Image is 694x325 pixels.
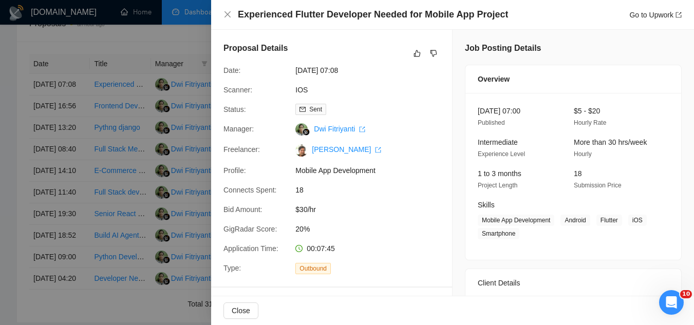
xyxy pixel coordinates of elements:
[596,215,622,226] span: Flutter
[223,10,232,19] button: Close
[295,245,303,252] span: clock-circle
[574,107,600,115] span: $5 - $20
[628,215,647,226] span: iOS
[223,244,278,253] span: Application Time:
[375,147,381,153] span: export
[680,290,692,298] span: 10
[295,165,449,176] span: Mobile App Development
[359,126,365,132] span: export
[560,215,590,226] span: Android
[478,150,525,158] span: Experience Level
[223,186,277,194] span: Connects Spent:
[232,305,250,316] span: Close
[223,264,241,272] span: Type:
[312,145,381,154] a: [PERSON_NAME] export
[223,86,252,94] span: Scanner:
[430,49,437,58] span: dislike
[295,223,449,235] span: 20%
[295,263,331,274] span: Outbound
[223,42,288,54] h5: Proposal Details
[223,166,246,175] span: Profile:
[309,106,322,113] span: Sent
[478,182,517,189] span: Project Length
[574,169,582,178] span: 18
[478,169,521,178] span: 1 to 3 months
[223,10,232,18] span: close
[427,47,440,60] button: dislike
[411,47,423,60] button: like
[303,128,310,136] img: gigradar-bm.png
[478,138,518,146] span: Intermediate
[223,205,262,214] span: Bid Amount:
[299,106,306,112] span: mail
[223,125,254,133] span: Manager:
[574,182,622,189] span: Submission Price
[478,201,495,209] span: Skills
[478,119,505,126] span: Published
[478,228,519,239] span: Smartphone
[223,105,246,113] span: Status:
[414,49,421,58] span: like
[629,11,682,19] a: Go to Upworkexport
[574,119,606,126] span: Hourly Rate
[295,86,308,94] a: IOS
[223,302,258,319] button: Close
[574,150,592,158] span: Hourly
[223,225,277,233] span: GigRadar Score:
[295,144,308,157] img: c1fQ-BChHAUR7_ftgGx_KPnZ-LY7cl0cqs7W_-4X-F1h8TM8ibu8UH23_ydpmdG7wl
[478,73,510,85] span: Overview
[574,138,647,146] span: More than 30 hrs/week
[465,42,541,54] h5: Job Posting Details
[295,65,449,76] span: [DATE] 07:08
[223,145,260,154] span: Freelancer:
[659,290,684,315] iframe: Intercom live chat
[307,244,335,253] span: 00:07:45
[223,66,240,74] span: Date:
[478,107,520,115] span: [DATE] 07:00
[478,269,669,297] div: Client Details
[478,215,554,226] span: Mobile App Development
[295,184,449,196] span: 18
[676,12,682,18] span: export
[238,8,508,21] h4: Experienced Flutter Developer Needed for Mobile App Project
[295,204,449,215] span: $30/hr
[314,125,365,133] a: Dwi Fitriyanti export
